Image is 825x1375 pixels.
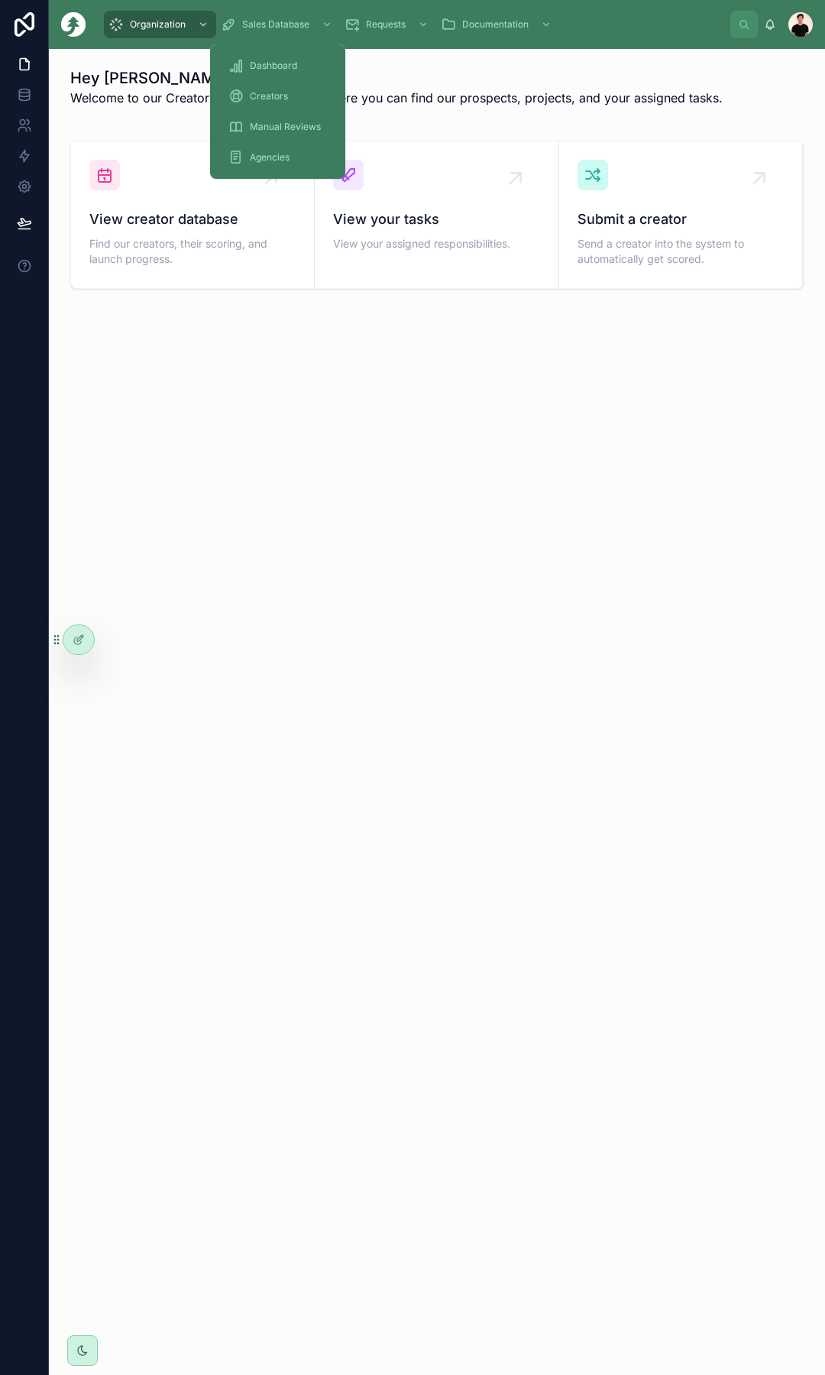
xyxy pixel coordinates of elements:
a: Submit a creatorSend a creator into the system to automatically get scored. [559,141,803,288]
span: View creator database [89,209,296,230]
span: Send a creator into the system to automatically get scored. [577,236,784,267]
a: Organization [104,11,216,38]
span: Find our creators, their scoring, and launch progress. [89,236,296,267]
a: Requests [340,11,436,38]
span: View your tasks [333,209,539,230]
a: Manual Reviews [219,113,336,141]
span: Documentation [462,18,529,31]
a: View your tasksView your assigned responsibilities. [315,141,558,288]
a: Sales Database [216,11,340,38]
span: Agencies [250,151,290,164]
span: Organization [130,18,186,31]
a: Agencies [219,144,336,171]
span: Creators [250,90,288,102]
span: View your assigned responsibilities. [333,236,539,251]
span: Sales Database [242,18,309,31]
a: Dashboard [219,52,336,79]
a: Creators [219,83,336,110]
img: App logo [61,12,86,37]
a: View creator databaseFind our creators, their scoring, and launch progress. [71,141,315,288]
a: Documentation [436,11,559,38]
h1: Hey [PERSON_NAME] 👋 [70,67,723,89]
p: Welcome to our Creator Qualification Portal. Here you can find our prospects, projects, and your ... [70,89,723,107]
span: Manual Reviews [250,121,321,133]
span: Dashboard [250,60,297,72]
span: Requests [366,18,406,31]
span: Submit a creator [577,209,784,230]
div: scrollable content [98,8,730,41]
